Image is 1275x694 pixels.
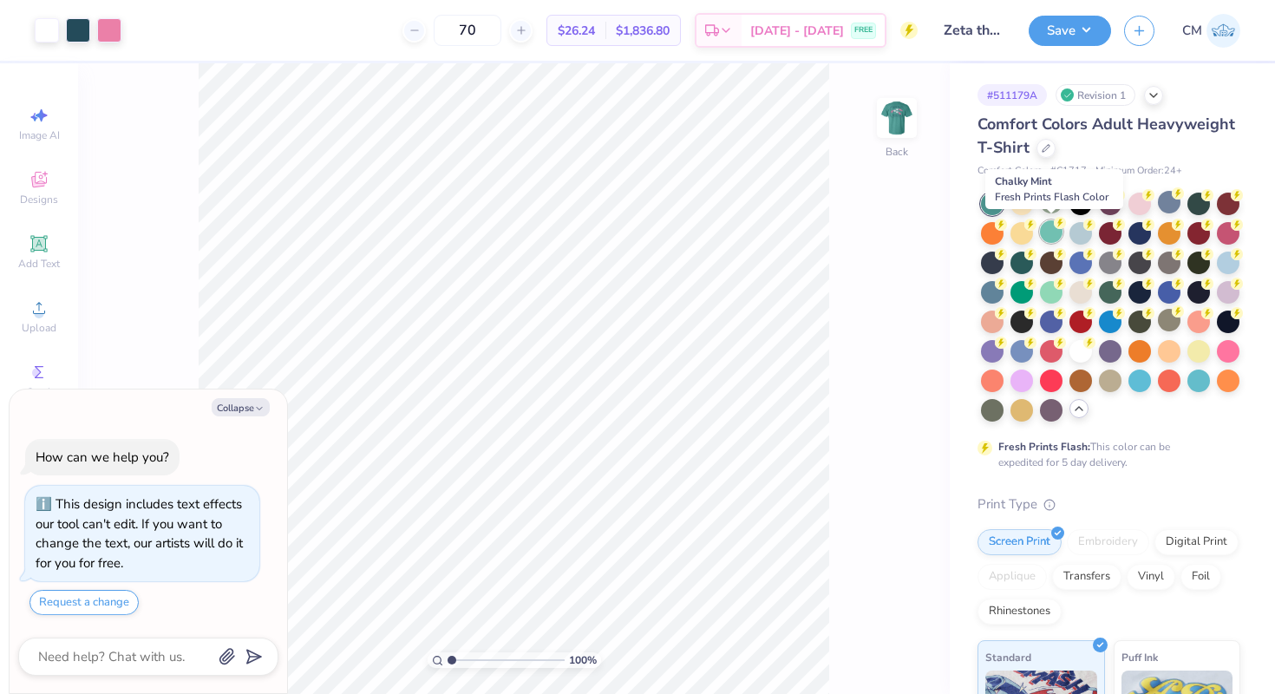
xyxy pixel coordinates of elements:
span: Upload [22,321,56,335]
div: Revision 1 [1056,84,1135,106]
div: How can we help you? [36,448,169,466]
span: Minimum Order: 24 + [1095,164,1182,179]
span: $26.24 [558,22,595,40]
span: Image AI [19,128,60,142]
span: FREE [854,24,873,36]
a: CM [1182,14,1240,48]
span: CM [1182,21,1202,41]
span: Comfort Colors Adult Heavyweight T-Shirt [977,114,1235,158]
div: # 511179A [977,84,1047,106]
span: [DATE] - [DATE] [750,22,844,40]
button: Collapse [212,398,270,416]
div: Print Type [977,494,1240,514]
span: Designs [20,193,58,206]
div: Foil [1180,564,1221,590]
span: Puff Ink [1121,648,1158,666]
input: Untitled Design [931,13,1016,48]
span: Fresh Prints Flash Color [995,190,1108,204]
div: Chalky Mint [985,169,1123,209]
div: This design includes text effects our tool can't edit. If you want to change the text, our artist... [36,495,243,572]
span: $1,836.80 [616,22,670,40]
span: Comfort Colors [977,164,1042,179]
img: Back [879,101,914,135]
div: Rhinestones [977,599,1062,625]
input: – – [434,15,501,46]
span: Greek [26,385,53,399]
button: Save [1029,16,1111,46]
div: Applique [977,564,1047,590]
div: Embroidery [1067,529,1149,555]
img: Claire Miller [1206,14,1240,48]
span: Standard [985,648,1031,666]
div: This color can be expedited for 5 day delivery. [998,439,1212,470]
div: Transfers [1052,564,1121,590]
button: Request a change [29,590,139,615]
span: Add Text [18,257,60,271]
div: Back [886,144,908,160]
div: Digital Print [1154,529,1239,555]
span: 100 % [569,652,597,668]
div: Vinyl [1127,564,1175,590]
div: Screen Print [977,529,1062,555]
strong: Fresh Prints Flash: [998,440,1090,454]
